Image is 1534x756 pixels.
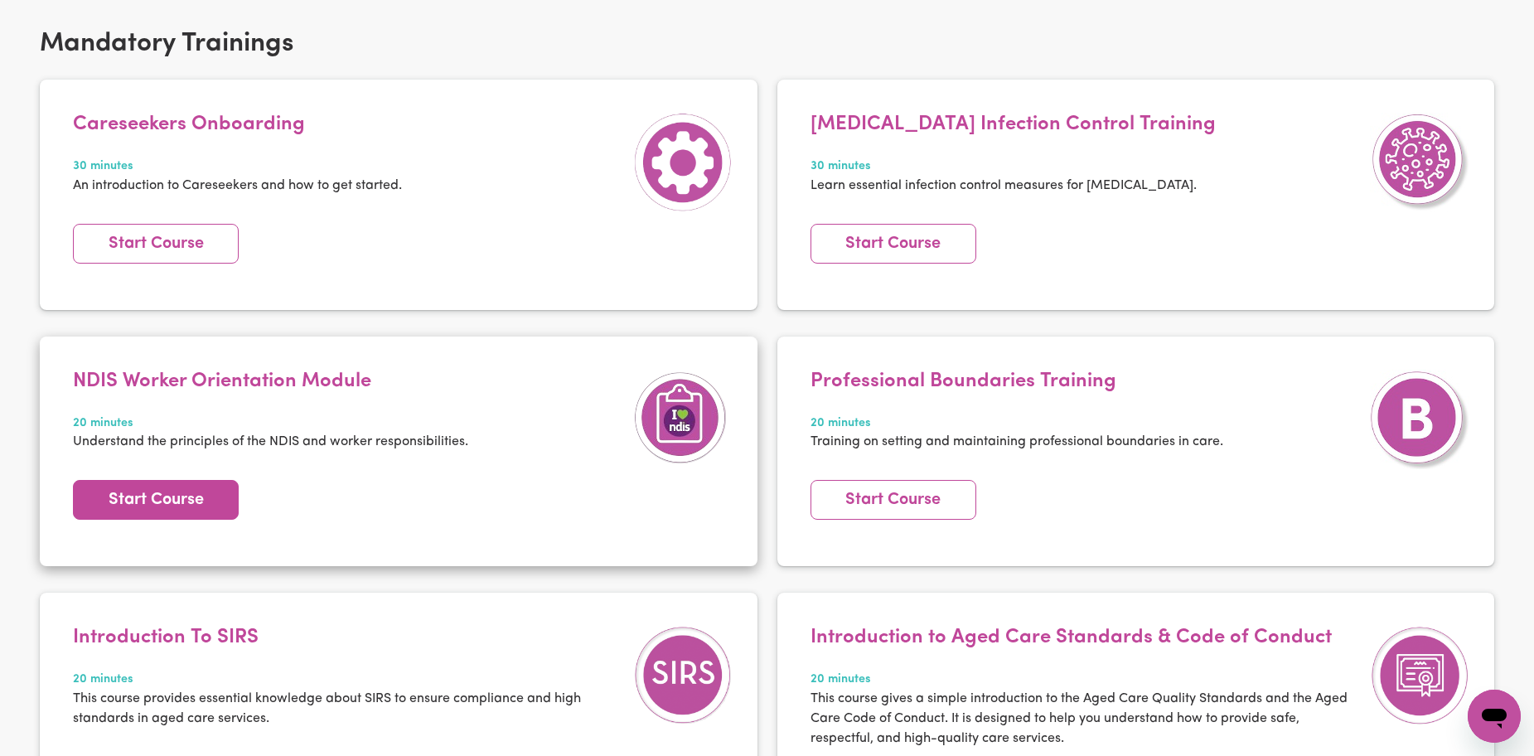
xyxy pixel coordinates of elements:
[811,626,1362,650] h4: Introduction to Aged Care Standards & Code of Conduct
[811,224,976,264] a: Start Course
[811,689,1362,749] p: This course gives a simple introduction to the Aged Care Quality Standards and the Aged Care Code...
[73,370,468,394] h4: NDIS Worker Orientation Module
[811,671,1362,689] span: 20 minutes
[811,432,1223,452] p: Training on setting and maintaining professional boundaries in care.
[811,480,976,520] a: Start Course
[73,432,468,452] p: Understand the principles of the NDIS and worker responsibilities.
[811,176,1216,196] p: Learn essential infection control measures for [MEDICAL_DATA].
[73,224,239,264] a: Start Course
[40,28,1494,60] h2: Mandatory Trainings
[73,157,402,176] span: 30 minutes
[811,414,1223,433] span: 20 minutes
[73,414,468,433] span: 20 minutes
[73,689,625,729] p: This course provides essential knowledge about SIRS to ensure compliance and high standards in ag...
[73,480,239,520] a: Start Course
[73,113,402,137] h4: Careseekers Onboarding
[811,113,1216,137] h4: [MEDICAL_DATA] Infection Control Training
[73,626,625,650] h4: Introduction To SIRS
[73,176,402,196] p: An introduction to Careseekers and how to get started.
[1468,690,1521,743] iframe: Button to launch messaging window, conversation in progress
[73,671,625,689] span: 20 minutes
[811,370,1223,394] h4: Professional Boundaries Training
[811,157,1216,176] span: 30 minutes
